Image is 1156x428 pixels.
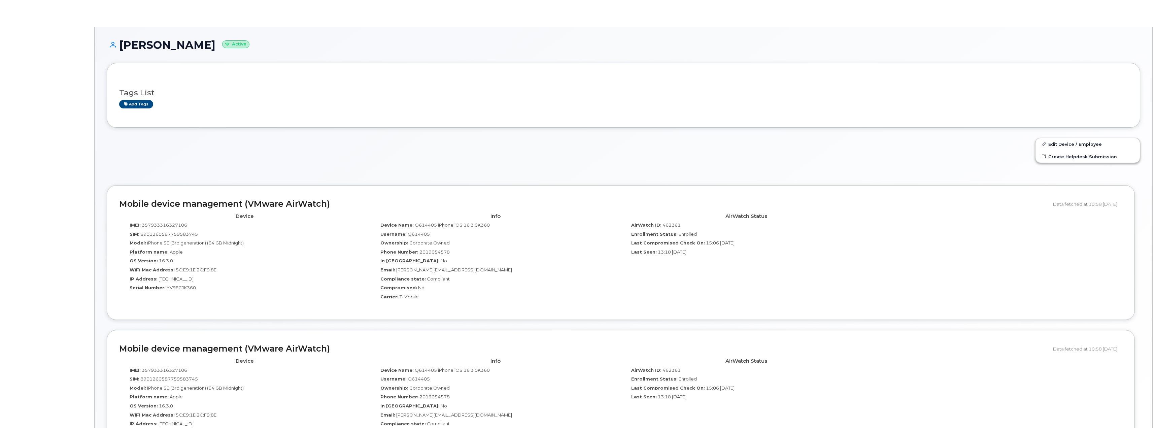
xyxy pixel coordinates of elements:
[130,376,139,382] label: SIM:
[130,385,146,391] label: Model:
[658,249,686,255] span: 13:18 [DATE]
[631,394,657,400] label: Last Seen:
[380,376,407,382] label: Username:
[415,367,490,373] span: Q614405 iPhone iOS 16.3.0K360
[396,267,512,272] span: [PERSON_NAME][EMAIL_ADDRESS][DOMAIN_NAME]
[631,240,705,246] label: Last Compromised Check On:
[380,267,395,273] label: Email:
[415,222,490,228] span: Q614405 iPhone iOS 16.3.0K360
[159,258,173,263] span: 16.3.0
[626,358,866,364] h4: AirWatch Status
[427,421,450,426] span: Compliant
[170,249,183,255] span: Apple
[418,285,424,290] span: No
[631,367,661,373] label: AirWatch ID:
[170,394,183,399] span: Apple
[140,376,198,382] span: 8901260587759583745
[142,367,187,373] span: 357933316327106
[380,394,418,400] label: Phone Number:
[380,294,399,300] label: Carrier:
[396,412,512,418] span: [PERSON_NAME][EMAIL_ADDRESS][DOMAIN_NAME]
[159,276,194,282] span: [TECHNICAL_ID]
[147,240,244,245] span: iPhone SE (3rd generation) (64 GB Midnight)
[631,222,661,228] label: AirWatch ID:
[107,39,1140,51] h1: [PERSON_NAME]
[427,276,450,282] span: Compliant
[419,249,450,255] span: 2019054578
[130,249,169,255] label: Platform name:
[380,240,408,246] label: Ownership:
[380,276,426,282] label: Compliance state:
[130,403,158,409] label: OS Version:
[380,412,395,418] label: Email:
[400,294,419,299] span: T-Mobile
[380,403,440,409] label: In [GEOGRAPHIC_DATA]:
[130,285,166,291] label: Serial Number:
[222,40,249,48] small: Active
[380,258,440,264] label: In [GEOGRAPHIC_DATA]:
[441,258,447,263] span: No
[119,100,153,108] a: Add tags
[130,421,158,427] label: IP Address:
[409,240,450,245] span: Corporate Owned
[408,231,430,237] span: Q614405
[130,394,169,400] label: Platform name:
[380,285,417,291] label: Compromised:
[380,222,414,228] label: Device Name:
[140,231,198,237] span: 8901260587759583745
[626,213,866,219] h4: AirWatch Status
[130,276,158,282] label: IP Address:
[130,222,141,228] label: IMEI:
[662,367,681,373] span: 462361
[419,394,450,399] span: 2019054578
[119,89,1128,97] h3: Tags List
[1035,138,1140,150] a: Edit Device / Employee
[130,231,139,237] label: SIM:
[130,258,158,264] label: OS Version:
[631,249,657,255] label: Last Seen:
[176,267,216,272] span: 5C:E9:1E:2C:F9:8E
[380,367,414,373] label: Device Name:
[176,412,216,418] span: 5C:E9:1E:2C:F9:8E
[119,199,1048,209] h2: Mobile device management (VMware AirWatch)
[679,231,697,237] span: Enrolled
[706,385,735,391] span: 15:06 [DATE]
[147,385,244,391] span: iPhone SE (3rd generation) (64 GB Midnight)
[380,231,407,237] label: Username:
[130,367,141,373] label: IMEI:
[631,376,678,382] label: Enrollment Status:
[375,213,616,219] h4: Info
[167,285,196,290] span: YV9FCJK360
[124,213,365,219] h4: Device
[380,421,426,427] label: Compliance state:
[408,376,430,382] span: Q614405
[124,358,365,364] h4: Device
[142,222,187,228] span: 357933316327106
[706,240,735,245] span: 15:06 [DATE]
[631,385,705,391] label: Last Compromised Check On:
[658,394,686,399] span: 13:18 [DATE]
[1053,198,1122,210] div: Data fetched at 10:58 [DATE]
[130,267,175,273] label: WiFi Mac Address:
[441,403,447,408] span: No
[1035,151,1140,163] a: Create Helpdesk Submission
[119,344,1048,354] h2: Mobile device management (VMware AirWatch)
[662,222,681,228] span: 462361
[380,385,408,391] label: Ownership:
[380,249,418,255] label: Phone Number:
[159,403,173,408] span: 16.3.0
[409,385,450,391] span: Corporate Owned
[375,358,616,364] h4: Info
[679,376,697,382] span: Enrolled
[130,240,146,246] label: Model:
[130,412,175,418] label: WiFi Mac Address:
[631,231,678,237] label: Enrollment Status:
[1053,342,1122,355] div: Data fetched at 10:58 [DATE]
[159,421,194,426] span: [TECHNICAL_ID]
